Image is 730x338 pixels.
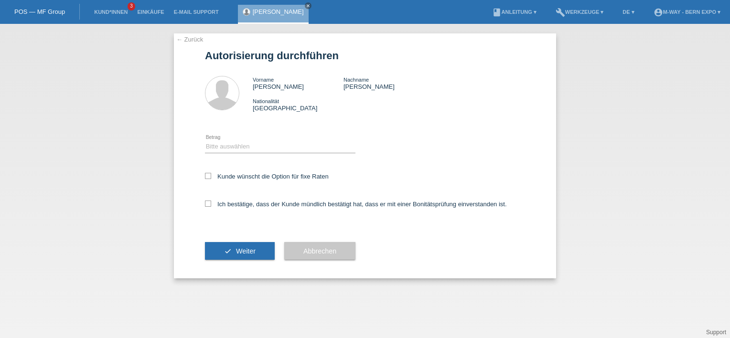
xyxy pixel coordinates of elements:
[284,242,355,260] button: Abbrechen
[205,242,275,260] button: check Weiter
[236,247,256,255] span: Weiter
[14,8,65,15] a: POS — MF Group
[618,9,639,15] a: DE ▾
[551,9,609,15] a: buildWerkzeuge ▾
[128,2,135,11] span: 3
[344,77,369,83] span: Nachname
[556,8,565,17] i: build
[169,9,224,15] a: E-Mail Support
[654,8,663,17] i: account_circle
[89,9,132,15] a: Kund*innen
[176,36,203,43] a: ← Zurück
[224,247,232,255] i: check
[253,8,304,15] a: [PERSON_NAME]
[306,3,311,8] i: close
[253,76,344,90] div: [PERSON_NAME]
[253,98,279,104] span: Nationalität
[492,8,502,17] i: book
[253,77,274,83] span: Vorname
[205,173,329,180] label: Kunde wünscht die Option für fixe Raten
[305,2,311,9] a: close
[344,76,434,90] div: [PERSON_NAME]
[132,9,169,15] a: Einkäufe
[487,9,541,15] a: bookAnleitung ▾
[649,9,725,15] a: account_circlem-way - Bern Expo ▾
[706,329,726,336] a: Support
[253,97,344,112] div: [GEOGRAPHIC_DATA]
[303,247,336,255] span: Abbrechen
[205,201,507,208] label: Ich bestätige, dass der Kunde mündlich bestätigt hat, dass er mit einer Bonitätsprüfung einversta...
[205,50,525,62] h1: Autorisierung durchführen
